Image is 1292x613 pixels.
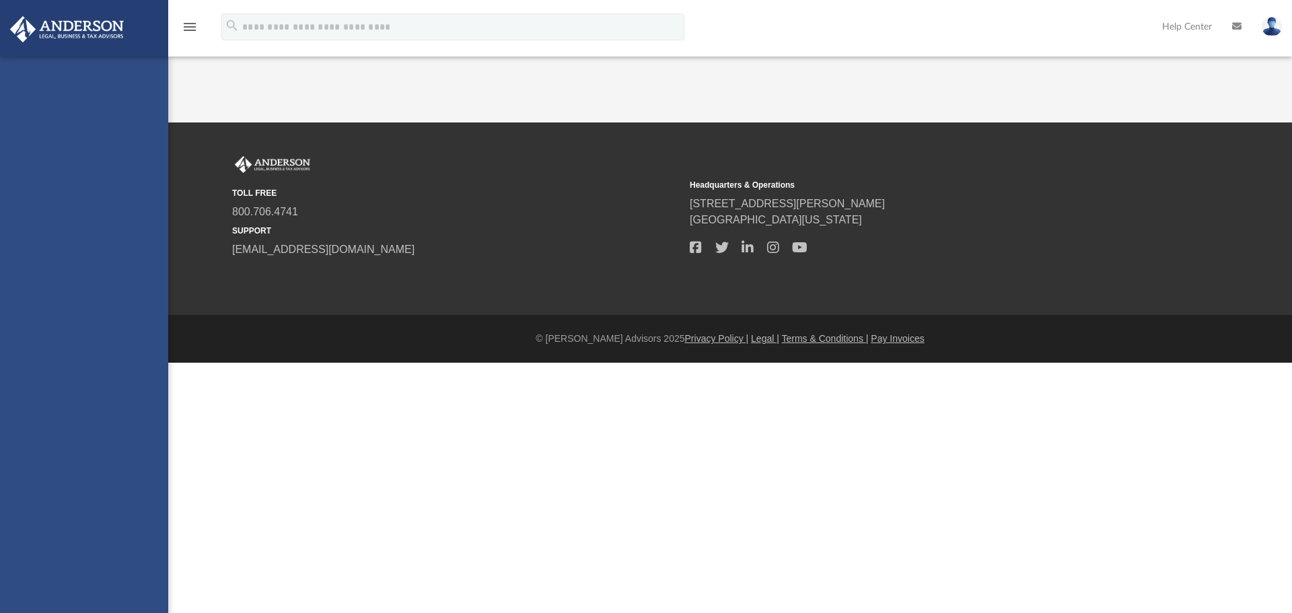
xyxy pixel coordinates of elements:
img: Anderson Advisors Platinum Portal [232,156,313,174]
div: © [PERSON_NAME] Advisors 2025 [168,332,1292,346]
i: menu [182,19,198,35]
a: [GEOGRAPHIC_DATA][US_STATE] [690,214,862,225]
a: Terms & Conditions | [782,333,869,344]
small: SUPPORT [232,225,680,237]
a: Pay Invoices [871,333,924,344]
img: Anderson Advisors Platinum Portal [6,16,128,42]
a: 800.706.4741 [232,206,298,217]
a: [EMAIL_ADDRESS][DOMAIN_NAME] [232,244,415,255]
a: Legal | [751,333,779,344]
a: menu [182,26,198,35]
i: search [225,18,240,33]
img: User Pic [1262,17,1282,36]
small: TOLL FREE [232,187,680,199]
small: Headquarters & Operations [690,179,1138,191]
a: [STREET_ADDRESS][PERSON_NAME] [690,198,885,209]
a: Privacy Policy | [685,333,749,344]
